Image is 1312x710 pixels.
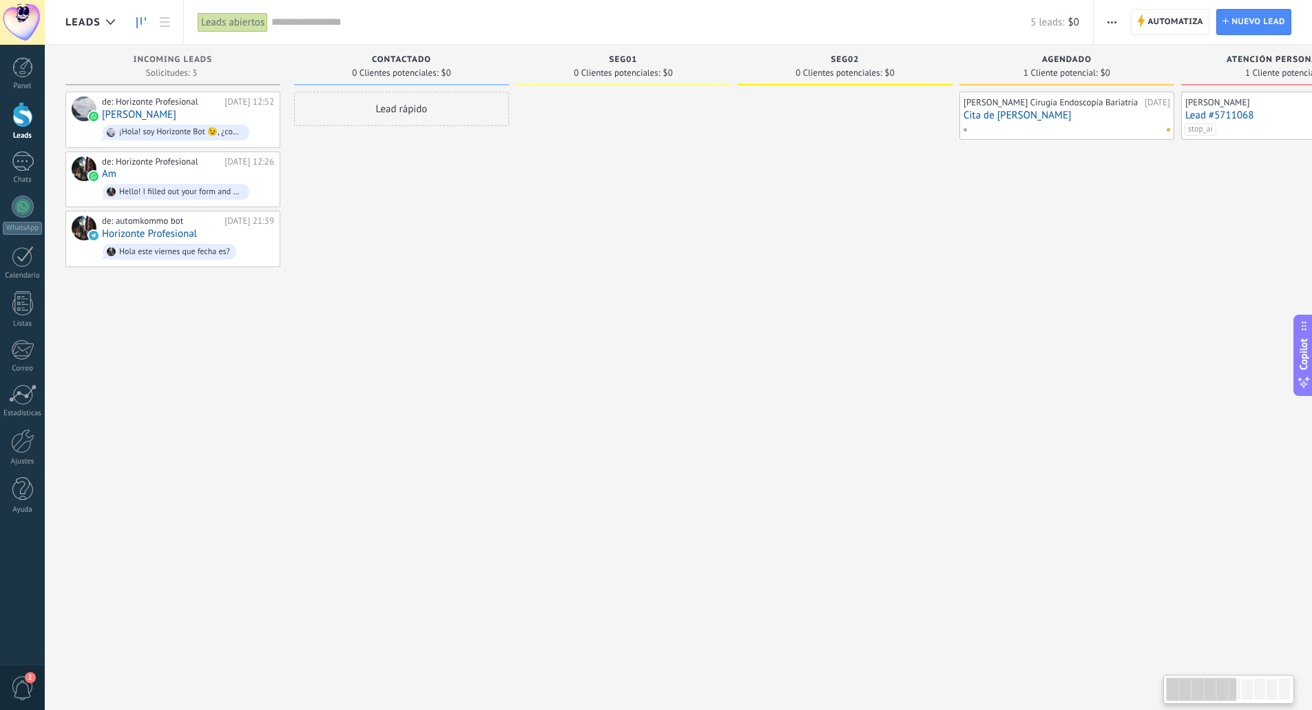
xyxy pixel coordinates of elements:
[119,247,230,257] div: Hola este viernes que fecha es?
[72,55,273,67] div: Incoming leads
[3,320,43,328] div: Listas
[1145,97,1170,108] div: [DATE]
[1030,16,1064,29] span: 5 leads:
[441,69,451,77] span: $0
[72,156,96,181] div: Am
[102,96,220,107] div: de: Horizonte Profesional
[3,176,43,185] div: Chats
[102,109,176,121] a: [PERSON_NAME]
[1297,338,1311,370] span: Copilot
[25,672,36,683] span: 2
[1023,69,1098,77] span: 1 Cliente potencial:
[3,457,43,466] div: Ajustes
[119,187,243,197] div: Hello! I filled out your form and would like to know more about your business. email: [EMAIL_ADDR...
[1231,10,1285,34] span: Nuevo lead
[72,216,96,240] div: Horizonte Profesional
[3,364,43,373] div: Correo
[523,55,724,67] div: SEG01
[89,112,98,121] img: waba.svg
[301,55,502,67] div: Contactado
[225,96,274,107] div: [DATE] 12:52
[89,171,98,181] img: waba.svg
[1068,16,1079,29] span: $0
[3,505,43,514] div: Ayuda
[134,55,212,65] span: Incoming leads
[1185,123,1216,136] span: stop_ai
[1131,9,1209,35] a: Automatiza
[352,69,438,77] span: 0 Clientes potenciales:
[146,69,197,77] span: Solicitudes: 3
[294,92,509,126] div: Lead rápido
[225,156,274,167] div: [DATE] 12:26
[3,222,42,235] div: WhatsApp
[102,156,220,167] div: de: Horizonte Profesional
[795,69,882,77] span: 0 Clientes potenciales:
[831,55,860,65] span: SEG02
[119,127,243,137] div: ¡Hola! soy Horizonte Bot 😉, ¿con quién tengo el gusto?
[65,16,101,29] span: Leads
[102,228,197,240] a: Horizonte Profesional
[3,271,43,280] div: Calendario
[1147,10,1203,34] span: Automatiza
[966,55,1167,67] div: Agendado
[885,69,895,77] span: $0
[102,216,220,227] div: de: automkommo bot
[89,231,98,240] img: telegram-sm.svg
[3,132,43,140] div: Leads
[964,109,1170,121] a: Cita de [PERSON_NAME]
[663,69,673,77] span: $0
[198,12,268,32] div: Leads abiertos
[964,97,1141,108] div: [PERSON_NAME] Cirugía Endoscopía Bariatría
[225,216,274,227] div: [DATE] 21:39
[102,168,116,180] a: Am
[1167,128,1170,132] span: No hay nada asignado
[72,96,96,121] div: David
[1216,9,1291,35] a: Nuevo lead
[574,69,660,77] span: 0 Clientes potenciales:
[1101,69,1110,77] span: $0
[372,55,431,65] span: Contactado
[3,82,43,91] div: Panel
[744,55,946,67] div: SEG02
[610,55,638,65] span: SEG01
[1042,55,1092,65] span: Agendado
[3,409,43,418] div: Estadísticas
